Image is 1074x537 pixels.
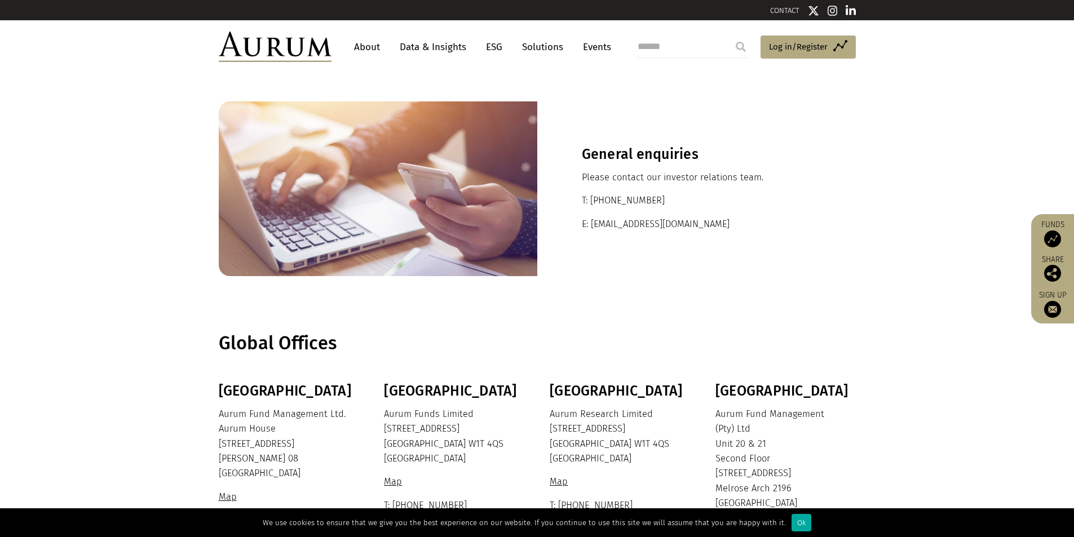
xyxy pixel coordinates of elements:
[550,476,571,487] a: Map
[219,383,356,400] h3: [GEOGRAPHIC_DATA]
[808,5,819,16] img: Twitter icon
[715,407,853,511] p: Aurum Fund Management (Pty) Ltd Unit 20 & 21 Second Floor [STREET_ADDRESS] Melrose Arch 2196 [GEO...
[219,332,853,354] h1: Global Offices
[1044,265,1061,282] img: Share this post
[1044,301,1061,318] img: Sign up to our newsletter
[394,37,472,57] a: Data & Insights
[715,383,853,400] h3: [GEOGRAPHIC_DATA]
[846,5,856,16] img: Linkedin icon
[761,35,856,59] a: Log in/Register
[582,193,811,208] p: T: [PHONE_NUMBER]
[384,407,521,467] p: Aurum Funds Limited [STREET_ADDRESS] [GEOGRAPHIC_DATA] W1T 4QS [GEOGRAPHIC_DATA]
[1037,220,1068,247] a: Funds
[769,40,828,54] span: Log in/Register
[550,407,687,467] p: Aurum Research Limited [STREET_ADDRESS] [GEOGRAPHIC_DATA] W1T 4QS [GEOGRAPHIC_DATA]
[582,146,811,163] h3: General enquiries
[219,32,332,62] img: Aurum
[480,37,508,57] a: ESG
[384,476,405,487] a: Map
[582,217,811,232] p: E: [EMAIL_ADDRESS][DOMAIN_NAME]
[792,514,811,531] div: Ok
[1037,256,1068,282] div: Share
[730,35,752,58] input: Submit
[582,170,811,185] p: Please contact our investor relations team.
[828,5,838,16] img: Instagram icon
[384,383,521,400] h3: [GEOGRAPHIC_DATA]
[1037,290,1068,318] a: Sign up
[1044,230,1061,247] img: Access Funds
[770,6,799,15] a: CONTACT
[577,37,611,57] a: Events
[348,37,386,57] a: About
[219,491,240,502] a: Map
[516,37,569,57] a: Solutions
[550,383,687,400] h3: [GEOGRAPHIC_DATA]
[219,407,356,481] p: Aurum Fund Management Ltd. Aurum House [STREET_ADDRESS] [PERSON_NAME] 08 [GEOGRAPHIC_DATA]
